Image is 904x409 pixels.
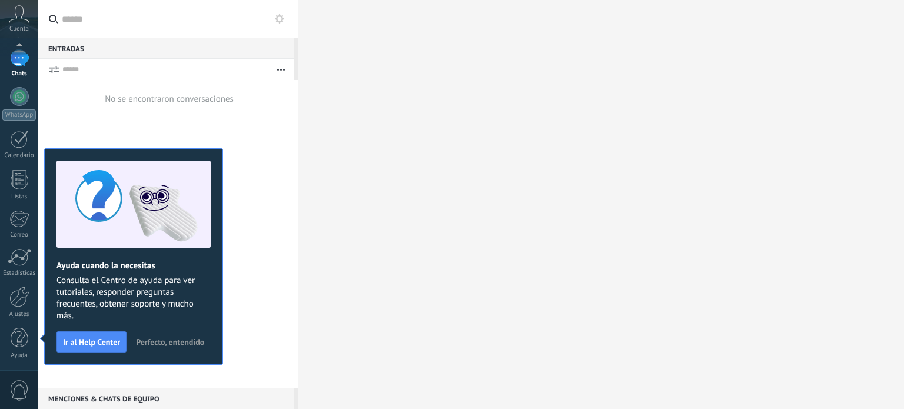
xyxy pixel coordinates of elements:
div: No se encontraron conversaciones [105,94,234,105]
button: Más [268,59,294,80]
button: Ir al Help Center [56,331,127,353]
span: Cuenta [9,25,29,33]
h2: Ayuda cuando la necesitas [56,260,211,271]
div: Menciones & Chats de equipo [38,388,294,409]
div: Ayuda [2,352,36,360]
div: Listas [2,193,36,201]
div: Correo [2,231,36,239]
div: Chats [2,70,36,78]
span: Ir al Help Center [63,338,120,346]
button: Perfecto, entendido [131,333,210,351]
span: Consulta el Centro de ayuda para ver tutoriales, responder preguntas frecuentes, obtener soporte ... [56,275,211,322]
div: Calendario [2,152,36,159]
div: WhatsApp [2,109,36,121]
div: Ajustes [2,311,36,318]
span: Perfecto, entendido [136,338,204,346]
div: Estadísticas [2,270,36,277]
div: Entradas [38,38,294,59]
